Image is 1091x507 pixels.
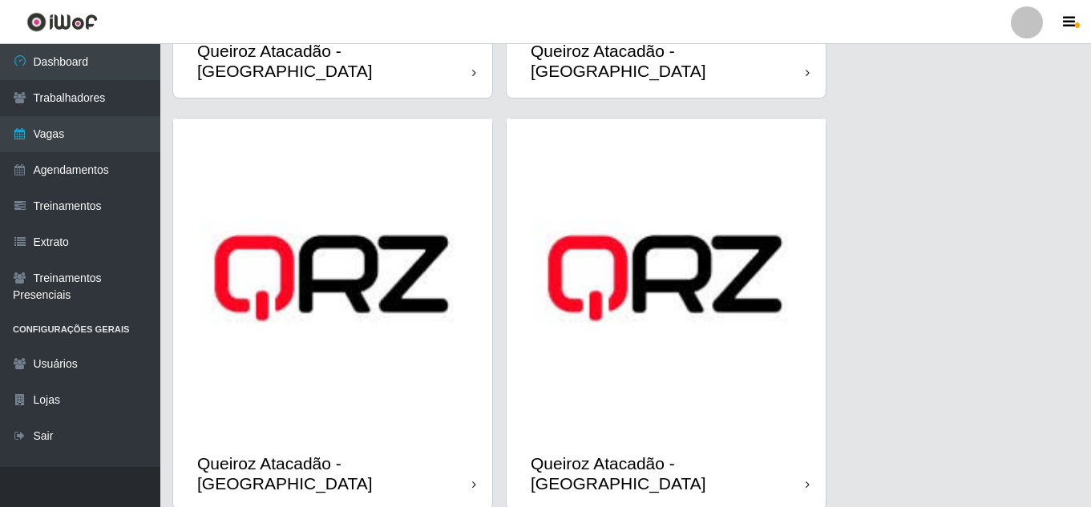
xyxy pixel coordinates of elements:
img: cardImg [173,119,492,437]
div: Queiroz Atacadão - [GEOGRAPHIC_DATA] [531,453,806,493]
div: Queiroz Atacadão - [GEOGRAPHIC_DATA] [197,453,472,493]
div: Queiroz Atacadão - [GEOGRAPHIC_DATA] [531,41,806,81]
img: cardImg [507,119,826,437]
img: CoreUI Logo [26,12,98,32]
div: Queiroz Atacadão - [GEOGRAPHIC_DATA] [197,41,472,81]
